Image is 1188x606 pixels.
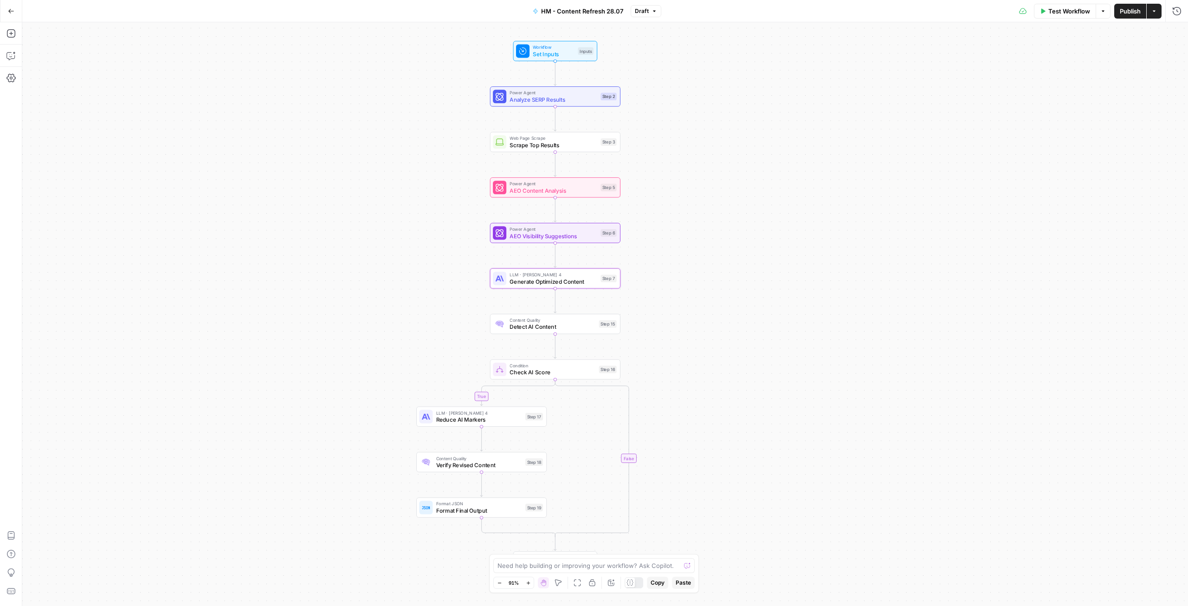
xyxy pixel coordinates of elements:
span: Condition [510,362,595,369]
span: Reduce AI Markers [436,415,522,424]
g: Edge from step_18 to step_19 [480,472,483,497]
button: Draft [631,5,661,17]
div: Step 3 [600,138,616,146]
div: Step 6 [600,229,616,237]
button: Test Workflow [1034,4,1096,19]
span: Power Agent [510,226,597,233]
span: Workflow [533,44,575,51]
div: WorkflowSet InputsInputs [490,41,620,61]
span: AEO Content Analysis [510,186,597,195]
g: Edge from step_16-conditional-end to end [554,535,556,551]
span: Check AI Score [510,368,595,377]
span: Draft [635,7,649,15]
div: Step 17 [525,413,543,420]
div: Power AgentAEO Content AnalysisStep 5 [490,177,620,198]
g: Edge from step_6 to step_7 [554,243,556,267]
span: Copy [651,579,665,587]
span: Analyze SERP Results [510,95,597,104]
g: Edge from step_5 to step_6 [554,198,556,222]
span: Test Workflow [1048,7,1090,16]
g: Edge from step_2 to step_3 [554,107,556,131]
div: EndOutput [490,551,620,572]
g: Edge from start to step_2 [554,61,556,86]
div: Power AgentAEO Visibility SuggestionsStep 6 [490,223,620,243]
button: Paste [672,577,695,589]
div: Step 18 [525,458,543,466]
div: LLM · [PERSON_NAME] 4Generate Optimized ContentStep 7 [490,268,620,289]
span: 91% [509,579,519,586]
button: Copy [647,577,668,589]
div: Content QualityDetect AI ContentStep 15 [490,314,620,334]
g: Edge from step_15 to step_16 [554,334,556,358]
div: LLM · [PERSON_NAME] 4Reduce AI MarkersStep 17 [416,406,547,427]
g: Edge from step_16 to step_17 [480,379,555,405]
span: Scrape Top Results [510,141,597,149]
g: Edge from step_19 to step_16-conditional-end [482,518,555,537]
div: Step 5 [600,184,616,191]
div: Inputs [578,47,594,55]
span: AEO Visibility Suggestions [510,232,597,240]
span: Power Agent [510,89,597,96]
span: Format Final Output [436,506,522,515]
img: 0h7jksvol0o4df2od7a04ivbg1s0 [496,320,504,328]
span: Set Inputs [533,50,575,58]
span: LLM · [PERSON_NAME] 4 [510,271,597,278]
span: Power Agent [510,180,597,187]
span: Detect AI Content [510,323,595,331]
g: Edge from step_7 to step_15 [554,288,556,313]
g: Edge from step_16 to step_16-conditional-end [555,379,629,537]
g: Edge from step_3 to step_5 [554,152,556,177]
span: HM - Content Refresh 28.07 [541,7,623,16]
div: Format JSONFormat Final OutputStep 19 [416,497,547,518]
button: HM - Content Refresh 28.07 [527,4,629,19]
div: Step 2 [600,93,616,100]
div: ConditionCheck AI ScoreStep 16 [490,359,620,380]
span: Publish [1120,7,1141,16]
span: Content Quality [510,317,595,324]
div: Step 7 [600,274,616,282]
div: Power AgentAnalyze SERP ResultsStep 2 [490,86,620,107]
g: Edge from step_17 to step_18 [480,427,483,451]
div: Step 19 [525,504,543,511]
span: Verify Revised Content [436,461,522,469]
div: Web Page ScrapeScrape Top ResultsStep 3 [490,132,620,152]
span: Web Page Scrape [510,135,597,142]
span: Paste [676,579,691,587]
span: Generate Optimized Content [510,277,597,286]
img: 0h7jksvol0o4df2od7a04ivbg1s0 [422,458,430,466]
div: Content QualityVerify Revised ContentStep 18 [416,452,547,472]
span: LLM · [PERSON_NAME] 4 [436,410,522,417]
span: Format JSON [436,501,522,508]
div: Step 15 [599,320,617,327]
button: Publish [1114,4,1146,19]
div: Step 16 [599,365,617,373]
span: Content Quality [436,455,522,462]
